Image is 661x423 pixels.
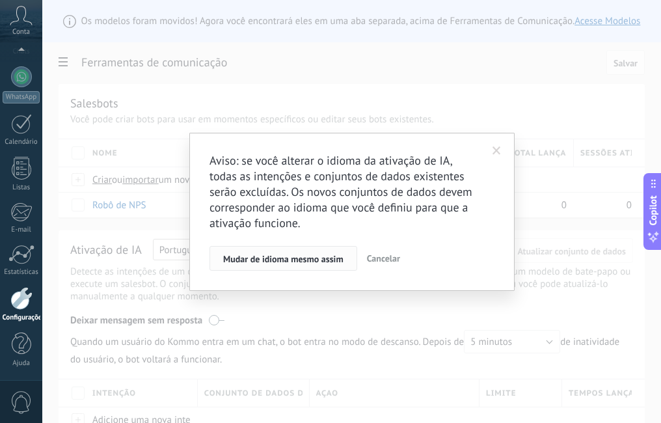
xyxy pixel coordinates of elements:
span: Mudar de idioma mesmo assim [223,254,344,264]
button: Mudar de idioma mesmo assim [209,246,357,271]
div: WhatsApp [3,91,40,103]
h2: Aviso: se você alterar o idioma da ativação de IA, todas as intenções e conjuntos de dados existe... [209,153,481,231]
div: Listas [3,184,40,192]
button: Cancelar [362,246,405,271]
span: Conta [12,28,30,36]
div: Ajuda [3,359,40,368]
span: Copilot [647,196,660,226]
div: Estatísticas [3,268,40,277]
div: Calendário [3,138,40,146]
div: E-mail [3,226,40,234]
div: Configurações [3,314,40,322]
span: Cancelar [367,252,400,264]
